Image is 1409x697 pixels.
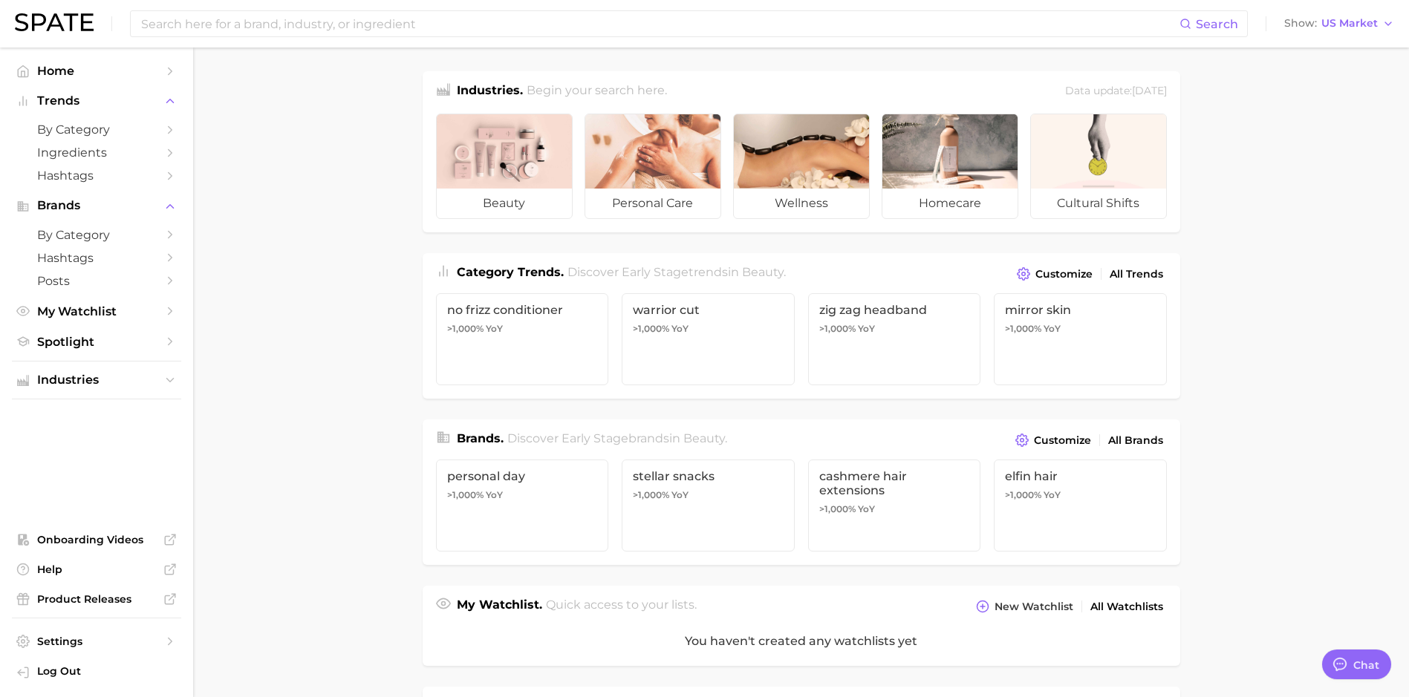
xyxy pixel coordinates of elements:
span: YoY [858,503,875,515]
span: My Watchlist [37,304,156,318]
span: New Watchlist [995,601,1073,613]
span: Industries [37,373,156,387]
a: Log out. Currently logged in with e-mail david.lucas@loreal.com. [12,660,181,685]
div: You haven't created any watchlists yet [423,617,1180,666]
h1: Industries. [457,82,523,102]
a: homecare [882,114,1018,219]
span: homecare [882,189,1018,218]
a: Settings [12,630,181,652]
span: stellar snacks [633,469,784,483]
a: personal care [585,114,721,219]
a: wellness [733,114,870,219]
span: Hashtags [37,168,156,183]
span: YoY [1044,489,1061,501]
button: New Watchlist [972,596,1076,617]
input: Search here for a brand, industry, or ingredient [140,11,1179,36]
span: Settings [37,635,156,648]
a: Hashtags [12,246,181,269]
a: Spotlight [12,330,181,353]
a: Product Releases [12,588,181,610]
span: Hashtags [37,251,156,265]
span: YoY [486,323,503,335]
span: >1,000% [1005,323,1041,334]
a: elfin hair>1,000% YoY [994,459,1167,552]
span: Home [37,64,156,78]
span: Log Out [37,664,169,678]
span: cashmere hair extensions [819,469,970,497]
button: Trends [12,90,181,112]
span: by Category [37,122,156,137]
a: no frizz conditioner>1,000% YoY [436,293,609,385]
a: by Category [12,118,181,141]
span: beauty [437,189,572,218]
a: Onboarding Videos [12,529,181,551]
span: Spotlight [37,335,156,349]
a: Home [12,59,181,82]
h2: Begin your search here. [527,82,667,102]
a: cashmere hair extensions>1,000% YoY [808,459,981,552]
button: Industries [12,369,181,391]
span: Customize [1035,268,1093,281]
a: All Trends [1106,264,1167,284]
span: >1,000% [447,489,484,500]
a: Posts [12,269,181,292]
a: zig zag headband>1,000% YoY [808,293,981,385]
span: Trends [37,94,156,108]
span: Ingredients [37,145,156,160]
a: by Category [12,223,181,246]
span: elfin hair [1005,469,1156,483]
span: Show [1284,19,1317,27]
span: YoY [671,489,689,501]
span: All Trends [1110,268,1163,281]
span: Customize [1034,434,1091,447]
span: personal day [447,469,598,483]
a: warrior cut>1,000% YoY [622,293,795,385]
span: >1,000% [447,323,484,334]
a: cultural shifts [1030,114,1167,219]
span: mirror skin [1005,303,1156,317]
a: mirror skin>1,000% YoY [994,293,1167,385]
span: warrior cut [633,303,784,317]
a: My Watchlist [12,300,181,323]
span: Category Trends . [457,265,564,279]
img: SPATE [15,13,94,31]
span: Brands . [457,431,504,445]
span: All Watchlists [1090,601,1163,613]
a: personal day>1,000% YoY [436,459,609,552]
span: YoY [858,323,875,335]
span: beauty [742,265,784,279]
span: US Market [1321,19,1378,27]
span: zig zag headband [819,303,970,317]
span: cultural shifts [1031,189,1166,218]
span: Onboarding Videos [37,533,156,546]
span: by Category [37,228,156,242]
span: wellness [734,189,869,218]
span: personal care [585,189,720,218]
a: All Watchlists [1087,597,1167,617]
div: Data update: [DATE] [1065,82,1167,102]
span: Brands [37,199,156,212]
h1: My Watchlist. [457,596,542,617]
button: Customize [1013,264,1096,284]
span: YoY [671,323,689,335]
button: Brands [12,194,181,217]
span: YoY [1044,323,1061,335]
a: Ingredients [12,141,181,164]
button: Customize [1012,430,1094,451]
span: >1,000% [1005,489,1041,500]
span: Discover Early Stage brands in . [507,431,727,445]
span: Discover Early Stage trends in . [567,265,786,279]
span: >1,000% [633,489,669,500]
span: Posts [37,274,156,288]
span: Product Releases [37,592,156,606]
span: All Brands [1108,434,1163,447]
span: >1,000% [633,323,669,334]
span: Search [1196,17,1238,31]
span: no frizz conditioner [447,303,598,317]
a: beauty [436,114,573,219]
span: YoY [486,489,503,501]
h2: Quick access to your lists. [546,596,697,617]
span: beauty [683,431,725,445]
span: >1,000% [819,323,856,334]
a: Help [12,558,181,580]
